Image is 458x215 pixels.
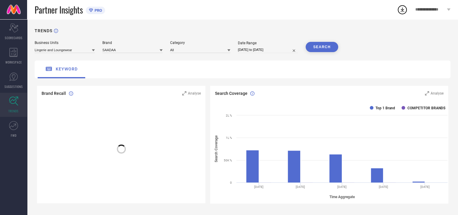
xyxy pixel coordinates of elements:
[182,91,186,95] svg: Zoom
[226,136,232,139] text: 1L %
[337,185,347,189] text: [DATE]
[238,47,298,53] input: Select date range
[329,195,355,199] tspan: Time Aggregate
[35,4,83,16] span: Partner Insights
[56,67,78,71] span: keyword
[379,185,388,189] text: [DATE]
[306,42,338,52] button: SEARCH
[431,91,444,95] span: Analyse
[214,135,218,162] tspan: Search Coverage
[5,60,22,64] span: WORKSPACE
[397,4,408,15] div: Open download list
[170,41,230,45] div: Category
[5,36,23,40] span: SCORECARDS
[215,91,247,96] span: Search Coverage
[8,109,19,113] span: TRENDS
[5,84,23,89] span: SUGGESTIONS
[188,91,201,95] span: Analyse
[238,41,298,45] div: Date Range
[35,28,52,33] h1: TRENDS
[226,114,232,117] text: 2L %
[224,159,232,162] text: 50K %
[254,185,263,189] text: [DATE]
[35,41,95,45] div: Business Units
[11,133,17,138] span: FWD
[42,91,66,96] span: Brand Recall
[420,185,430,189] text: [DATE]
[375,106,395,110] text: Top 1 Brand
[296,185,305,189] text: [DATE]
[425,91,429,95] svg: Zoom
[230,181,232,184] text: 0
[102,41,163,45] div: Brand
[407,106,445,110] text: COMPETITOR BRANDS
[93,8,102,13] span: PRO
